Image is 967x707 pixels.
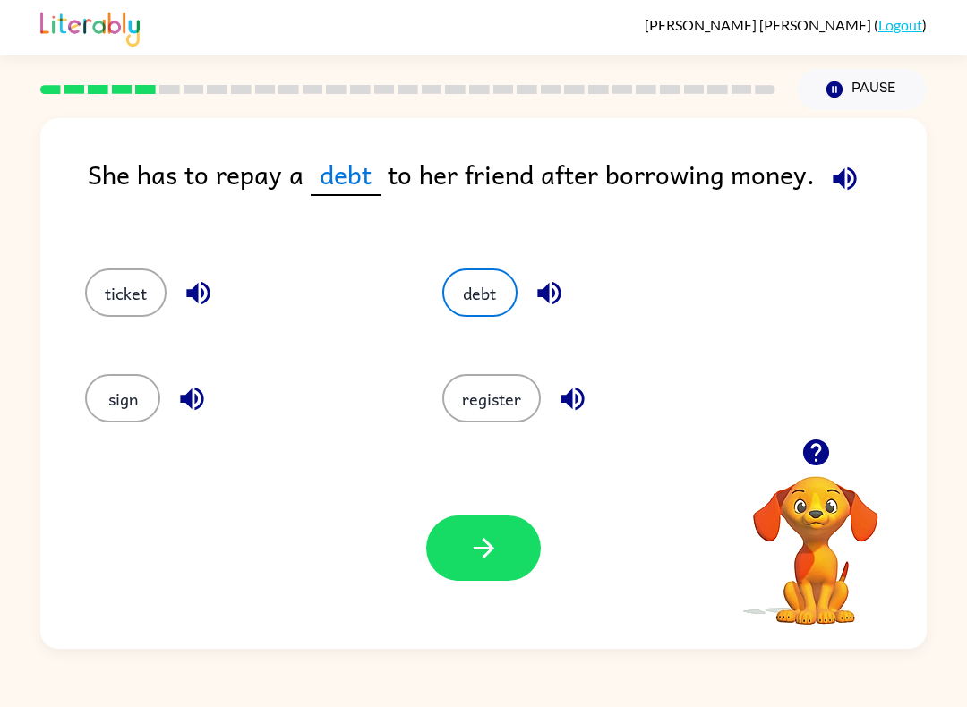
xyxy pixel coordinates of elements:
span: debt [311,154,381,196]
div: ( ) [645,16,927,33]
button: debt [442,268,518,317]
button: sign [85,374,160,422]
a: Logout [878,16,922,33]
button: ticket [85,268,167,317]
button: Pause [797,69,927,110]
video: Your browser must support playing .mp4 files to use Literably. Please try using another browser. [726,448,905,627]
img: Literably [40,7,140,47]
button: register [442,374,541,422]
div: She has to repay a to her friend after borrowing money. [88,154,927,233]
span: [PERSON_NAME] [PERSON_NAME] [645,16,874,33]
